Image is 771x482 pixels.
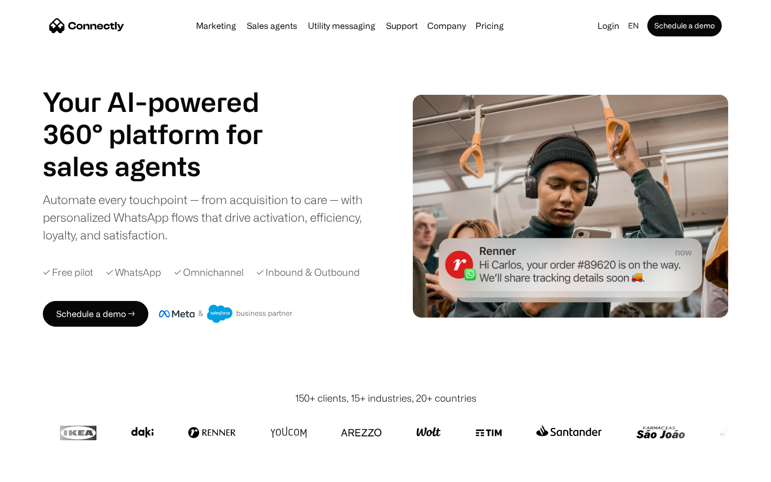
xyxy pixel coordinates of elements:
[427,18,466,33] div: Company
[106,265,161,280] div: ✓ WhatsApp
[159,305,293,323] img: Meta and Salesforce business partner badge.
[21,463,64,478] ul: Language list
[295,391,477,405] div: 150+ clients, 15+ industries, 20+ countries
[304,21,380,30] a: Utility messaging
[628,18,639,33] div: en
[43,191,380,244] div: Automate every touchpoint — from acquisition to care — with personalized WhatsApp flows that driv...
[647,15,722,36] a: Schedule a demo
[43,265,93,280] div: ✓ Free pilot
[43,86,289,150] h1: Your AI-powered 360° platform for
[11,462,64,478] aside: Language selected: English
[382,21,422,30] a: Support
[174,265,244,280] div: ✓ Omnichannel
[43,150,289,182] h1: sales agents
[256,265,360,280] div: ✓ Inbound & Outbound
[471,21,508,30] a: Pricing
[43,301,148,327] a: Schedule a demo →
[593,18,624,33] a: Login
[192,21,240,30] a: Marketing
[243,21,301,30] a: Sales agents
